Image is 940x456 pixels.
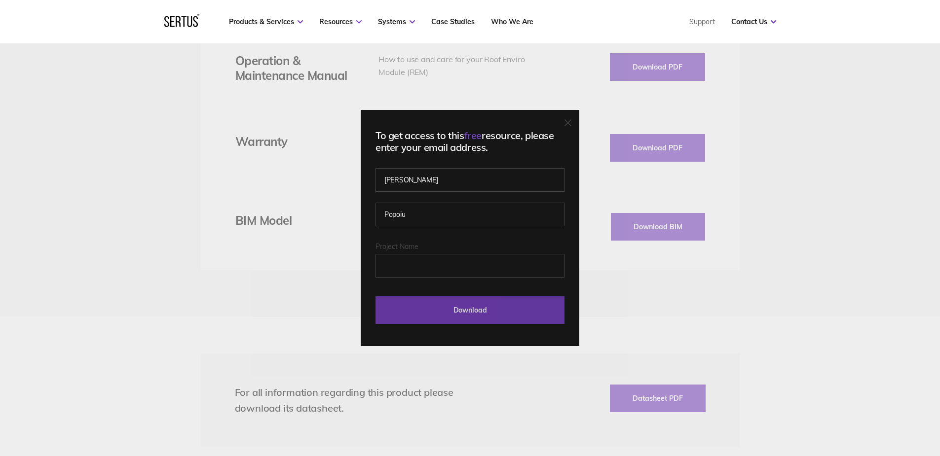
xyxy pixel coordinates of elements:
[378,17,415,26] a: Systems
[762,342,940,456] iframe: Chat Widget
[464,129,482,141] span: free
[689,17,715,26] a: Support
[319,17,362,26] a: Resources
[731,17,776,26] a: Contact Us
[431,17,475,26] a: Case Studies
[376,296,564,324] input: Download
[491,17,533,26] a: Who We Are
[229,17,303,26] a: Products & Services
[376,168,564,192] input: First name*
[376,203,564,226] input: Last name*
[376,242,418,251] span: Project Name
[376,130,564,153] div: To get access to this resource, please enter your email address.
